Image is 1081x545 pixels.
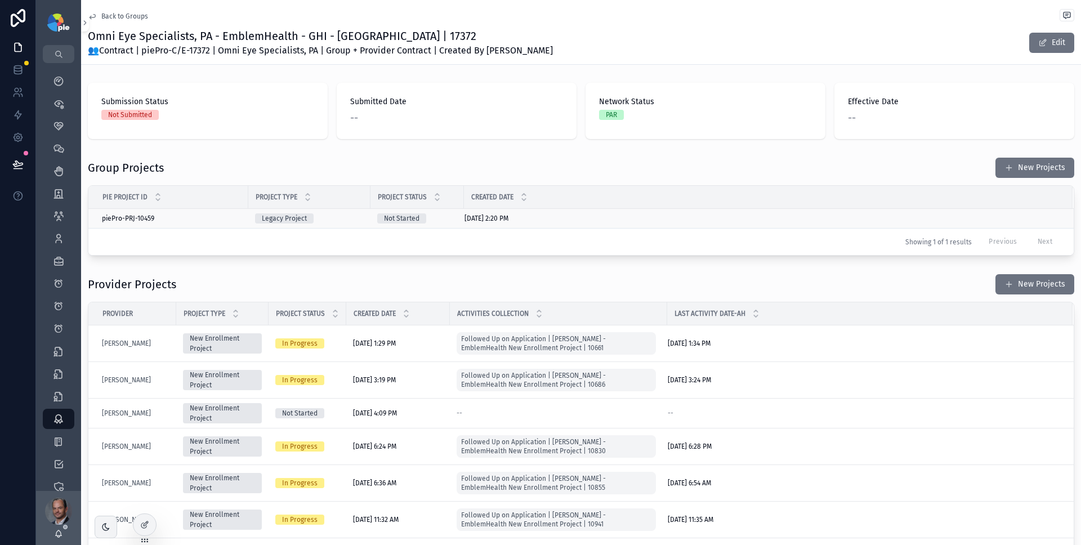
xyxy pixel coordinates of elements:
[905,238,972,247] span: Showing 1 of 1 results
[464,214,508,223] span: [DATE] 2:20 PM
[464,214,1059,223] a: [DATE] 2:20 PM
[848,96,1061,108] span: Effective Date
[377,213,457,224] a: Not Started
[457,409,462,418] span: --
[275,338,340,349] a: In Progress
[599,96,812,108] span: Network Status
[457,330,660,357] a: Followed Up on Application | [PERSON_NAME] - EmblemHealth New Enrollment Project | 10661
[353,376,443,385] a: [DATE] 3:19 PM
[275,515,340,525] a: In Progress
[668,479,1059,488] a: [DATE] 6:54 AM
[668,339,1059,348] a: [DATE] 1:34 PM
[353,339,443,348] a: [DATE] 1:29 PM
[102,376,151,385] a: [PERSON_NAME]
[457,409,660,418] a: --
[102,409,151,418] a: [PERSON_NAME]
[190,510,255,530] div: New Enrollment Project
[275,441,340,452] a: In Progress
[102,515,169,524] a: [PERSON_NAME]
[668,442,712,451] span: [DATE] 6:28 PM
[275,478,340,488] a: In Progress
[102,409,169,418] a: [PERSON_NAME]
[457,506,660,533] a: Followed Up on Application | [PERSON_NAME] - EmblemHealth New Enrollment Project | 10941
[354,309,396,318] span: Created Date
[461,474,651,492] span: Followed Up on Application | [PERSON_NAME] - EmblemHealth New Enrollment Project | 10855
[353,515,399,524] span: [DATE] 11:32 AM
[353,339,396,348] span: [DATE] 1:29 PM
[384,213,419,224] div: Not Started
[457,470,660,497] a: Followed Up on Application | [PERSON_NAME] - EmblemHealth New Enrollment Project | 10855
[353,376,396,385] span: [DATE] 3:19 PM
[668,515,713,524] span: [DATE] 11:35 AM
[183,473,262,493] a: New Enrollment Project
[108,110,152,120] div: Not Submitted
[183,403,262,423] a: New Enrollment Project
[88,160,164,176] h1: Group Projects
[282,515,318,525] div: In Progress
[101,96,314,108] span: Submission Status
[350,96,563,108] span: Submitted Date
[190,333,255,354] div: New Enrollment Project
[183,370,262,390] a: New Enrollment Project
[457,508,656,531] a: Followed Up on Application | [PERSON_NAME] - EmblemHealth New Enrollment Project | 10941
[606,110,617,120] div: PAR
[461,437,651,455] span: Followed Up on Application | [PERSON_NAME] - EmblemHealth New Enrollment Project | 10830
[190,403,255,423] div: New Enrollment Project
[102,339,151,348] a: [PERSON_NAME]
[102,376,169,385] a: [PERSON_NAME]
[102,479,151,488] a: [PERSON_NAME]
[471,193,513,202] span: Created Date
[190,436,255,457] div: New Enrollment Project
[183,333,262,354] a: New Enrollment Project
[88,12,148,21] a: Back to Groups
[102,442,169,451] a: [PERSON_NAME]
[102,515,151,524] a: [PERSON_NAME]
[378,193,427,202] span: Project Status
[36,63,81,491] div: scrollable content
[995,274,1074,294] button: New Projects
[276,309,325,318] span: Project Status
[102,193,148,202] span: Pie Project ID
[457,433,660,460] a: Followed Up on Application | [PERSON_NAME] - EmblemHealth New Enrollment Project | 10830
[668,515,1059,524] a: [DATE] 11:35 AM
[183,510,262,530] a: New Enrollment Project
[102,442,151,451] a: [PERSON_NAME]
[102,214,242,223] a: piePro-PRJ-10459
[102,309,133,318] span: Provider
[256,193,297,202] span: Project Type
[848,110,856,126] span: --
[461,371,651,389] span: Followed Up on Application | [PERSON_NAME] - EmblemHealth New Enrollment Project | 10686
[262,213,307,224] div: Legacy Project
[88,276,176,292] h1: Provider Projects
[282,375,318,385] div: In Progress
[282,338,318,349] div: In Progress
[457,435,656,458] a: Followed Up on Application | [PERSON_NAME] - EmblemHealth New Enrollment Project | 10830
[457,332,656,355] a: Followed Up on Application | [PERSON_NAME] - EmblemHealth New Enrollment Project | 10661
[353,442,396,451] span: [DATE] 6:24 PM
[353,409,443,418] a: [DATE] 4:09 PM
[668,409,1059,418] a: --
[101,12,148,21] span: Back to Groups
[353,479,443,488] a: [DATE] 6:36 AM
[275,375,340,385] a: In Progress
[88,28,553,44] h1: Omni Eye Specialists, PA - EmblemHealth - GHI - [GEOGRAPHIC_DATA] | 17372
[282,478,318,488] div: In Progress
[461,511,651,529] span: Followed Up on Application | [PERSON_NAME] - EmblemHealth New Enrollment Project | 10941
[190,370,255,390] div: New Enrollment Project
[1029,33,1074,53] button: Edit
[353,442,443,451] a: [DATE] 6:24 PM
[668,442,1059,451] a: [DATE] 6:28 PM
[461,334,651,352] span: Followed Up on Application | [PERSON_NAME] - EmblemHealth New Enrollment Project | 10661
[457,309,529,318] span: Activities collection
[350,110,358,126] span: --
[255,213,364,224] a: Legacy Project
[674,309,745,318] span: Last Activity Date-AH
[102,214,154,223] span: piePro-PRJ-10459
